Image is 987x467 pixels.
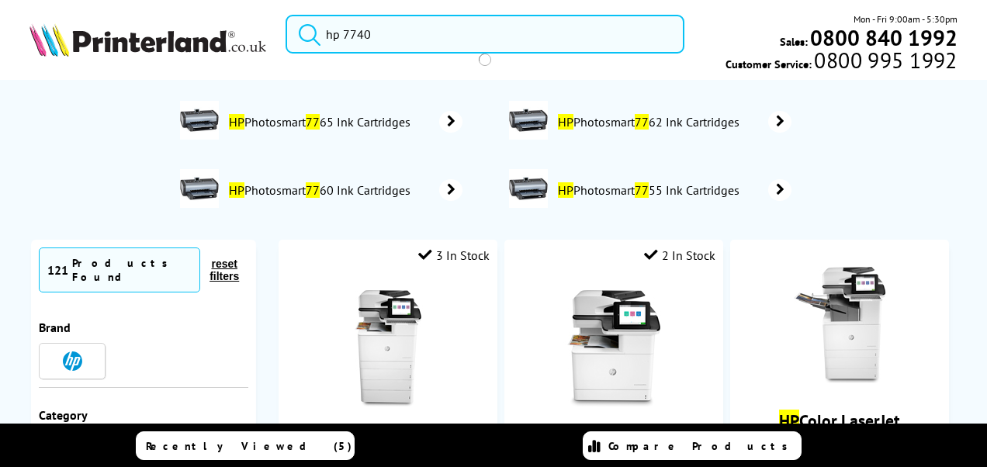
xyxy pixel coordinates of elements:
span: Compare Products [608,439,796,453]
input: Sear [286,15,684,54]
mark: 77 [306,114,320,130]
a: Printerland Logo [29,23,266,60]
img: Photosmart7755-conspage.jpg [509,101,548,140]
img: HP-M776z-Front-Small.jpg [330,290,446,406]
a: HPPhotosmart7760 Ink Cartridges [227,169,462,211]
div: 3 In Stock [418,247,490,263]
a: 0800 840 1992 [808,30,958,45]
a: HPPhotosmart7762 Ink Cartridges [556,101,791,143]
img: HP [63,351,82,371]
mark: HP [558,114,573,130]
a: Compare Products [583,431,802,460]
span: 0800 995 1992 [812,53,957,67]
mark: HP [229,182,244,198]
a: HPPhotosmart7765 Ink Cartridges [227,101,462,143]
span: Sales: [780,34,808,49]
img: HP-M776-Front-Small.jpg [556,290,672,406]
img: Photosmart7755-conspage.jpg [180,101,219,140]
span: Recently Viewed (5) [146,439,352,453]
img: Printerland Logo [29,23,266,57]
img: Photosmart7755-conspage.jpg [180,169,219,208]
b: 0800 840 1992 [810,23,958,52]
span: Category [39,407,88,423]
mark: 77 [635,114,649,130]
img: HP-M776zs-Front-Small.jpg [781,267,898,383]
mark: 77 [306,182,320,198]
span: Customer Service: [726,53,957,71]
span: Mon - Fri 9:00am - 5:30pm [854,12,958,26]
a: HPPhotosmart7755 Ink Cartridges [556,169,791,211]
div: Products Found [72,256,192,284]
span: Photosmart 62 Ink Cartridges [556,114,745,130]
span: Brand [39,320,71,335]
mark: 77 [635,182,649,198]
span: Photosmart 65 Ink Cartridges [227,114,416,130]
img: Photosmart7755-conspage.jpg [509,169,548,208]
span: Photosmart 60 Ink Cartridges [227,182,416,198]
a: Recently Viewed (5) [136,431,355,460]
button: reset filters [200,257,248,283]
mark: HP [229,114,244,130]
mark: HP [558,182,573,198]
span: 121 [47,262,68,278]
span: Photosmart 55 Ink Cartridges [556,182,745,198]
div: 2 In Stock [644,247,715,263]
mark: HP [779,410,799,431]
